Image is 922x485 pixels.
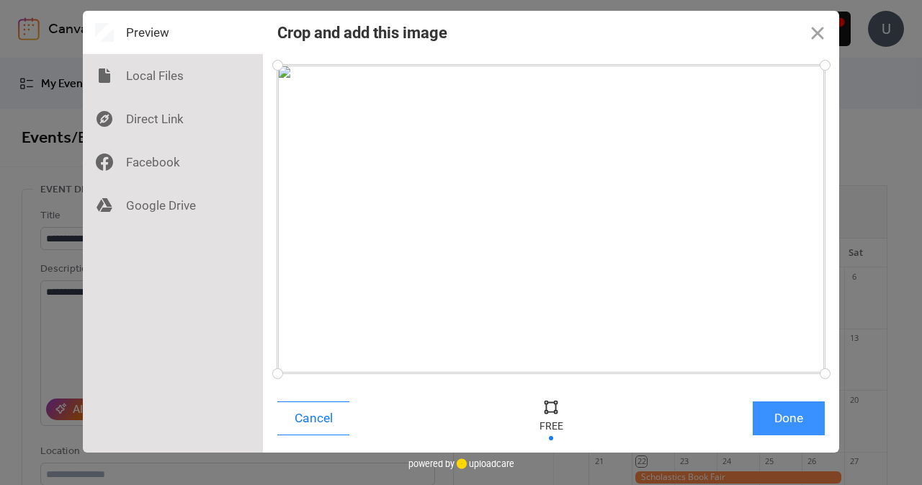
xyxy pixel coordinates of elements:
a: uploadcare [455,458,514,469]
button: Done [753,401,825,435]
div: powered by [408,453,514,474]
div: Facebook [83,141,263,184]
div: Preview [83,11,263,54]
div: Direct Link [83,97,263,141]
div: Local Files [83,54,263,97]
div: Crop and add this image [277,24,447,42]
button: Close [796,11,839,54]
button: Cancel [277,401,349,435]
div: Google Drive [83,184,263,227]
